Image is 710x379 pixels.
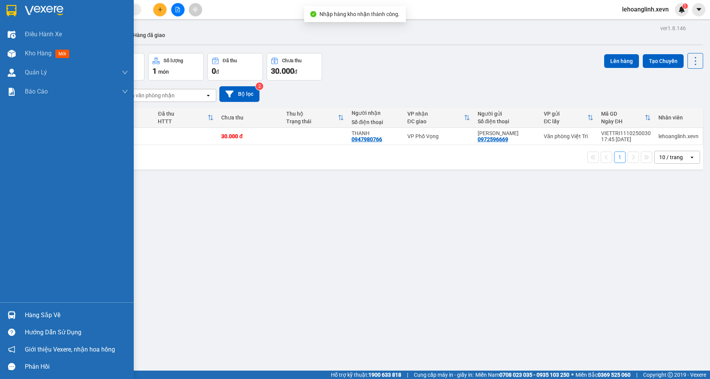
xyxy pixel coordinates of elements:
span: Quản Lý [25,68,47,77]
img: warehouse-icon [8,311,16,319]
img: warehouse-icon [8,50,16,58]
span: Miền Nam [475,371,569,379]
div: Đã thu [223,58,237,63]
th: Toggle SortBy [404,108,474,128]
div: Hàng sắp về [25,310,128,321]
div: Người gửi [478,111,536,117]
div: 17:45 [DATE] [601,136,651,142]
span: 1 [684,3,686,9]
span: Kho hàng [25,50,52,57]
span: Điều hành xe [25,29,62,39]
div: Đã thu [158,111,207,117]
button: file-add [171,3,185,16]
span: copyright [668,372,673,377]
div: Chọn văn phòng nhận [122,92,175,99]
span: ⚪️ [571,373,574,376]
th: Toggle SortBy [282,108,347,128]
button: plus [153,3,167,16]
button: Hàng đã giao [127,26,171,44]
img: warehouse-icon [8,69,16,77]
button: Bộ lọc [219,86,259,102]
span: | [407,371,408,379]
span: đ [216,69,219,75]
span: down [122,89,128,95]
span: message [8,363,15,370]
svg: open [689,154,695,160]
div: VP Phố Vọng [407,133,470,139]
button: Tạo Chuyến [643,54,684,68]
button: Đã thu0đ [207,53,263,81]
span: món [158,69,169,75]
button: aim [189,3,202,16]
div: Hoàng Hùng [478,130,536,136]
th: Toggle SortBy [540,108,597,128]
span: 1 [152,66,157,76]
div: Phản hồi [25,361,128,373]
div: Chưa thu [282,58,302,63]
div: ĐC giao [407,118,464,124]
div: VP gửi [544,111,587,117]
span: caret-down [695,6,702,13]
th: Toggle SortBy [154,108,217,128]
button: caret-down [692,3,705,16]
div: Nhân viên [658,115,699,121]
th: Toggle SortBy [597,108,655,128]
span: file-add [175,7,180,12]
div: Người nhận [352,110,400,116]
span: Nhập hàng kho nhận thành công. [319,11,400,17]
div: VIETTRI1110250030 [601,130,651,136]
span: mới [55,50,69,58]
sup: 1 [682,3,688,9]
button: Lên hàng [604,54,639,68]
div: Mã GD [601,111,645,117]
div: Chưa thu [221,115,279,121]
img: solution-icon [8,88,16,96]
strong: 0369 525 060 [598,372,631,378]
span: plus [157,7,163,12]
div: Số điện thoại [478,118,536,124]
div: Ngày ĐH [601,118,645,124]
span: Báo cáo [25,87,48,96]
svg: open [205,92,211,98]
div: VP nhận [407,111,464,117]
span: lehoanglinh.xevn [616,5,675,14]
span: 30.000 [271,66,294,76]
div: Hướng dẫn sử dụng [25,327,128,338]
div: THANH [352,130,400,136]
button: 1 [614,152,626,163]
sup: 2 [256,82,263,90]
span: Giới thiệu Vexere, nhận hoa hồng [25,345,115,354]
div: 0972596669 [478,136,508,142]
div: 0947980766 [352,136,382,142]
div: ĐC lấy [544,118,587,124]
span: question-circle [8,329,15,336]
strong: 1900 633 818 [368,372,401,378]
span: 0 [212,66,216,76]
div: Số điện thoại [352,119,400,125]
span: Hỗ trợ kỹ thuật: [331,371,401,379]
span: | [636,371,637,379]
span: check-circle [310,11,316,17]
span: aim [193,7,198,12]
strong: 0708 023 035 - 0935 103 250 [499,372,569,378]
span: Cung cấp máy in - giấy in: [414,371,473,379]
img: logo-vxr [6,5,16,16]
div: Số lượng [164,58,183,63]
img: icon-new-feature [678,6,685,13]
div: Văn phòng Việt Trì [544,133,593,139]
span: down [122,69,128,76]
button: Số lượng1món [148,53,204,81]
img: warehouse-icon [8,31,16,39]
div: Trạng thái [286,118,337,124]
div: 10 / trang [659,153,683,161]
span: Miền Bắc [575,371,631,379]
div: 30.000 đ [221,133,279,139]
div: lehoanglinh.xevn [658,133,699,139]
div: HTTT [158,118,207,124]
div: Thu hộ [286,111,337,117]
button: Chưa thu30.000đ [267,53,322,81]
div: ver 1.8.146 [660,24,686,32]
span: đ [294,69,297,75]
span: notification [8,346,15,353]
